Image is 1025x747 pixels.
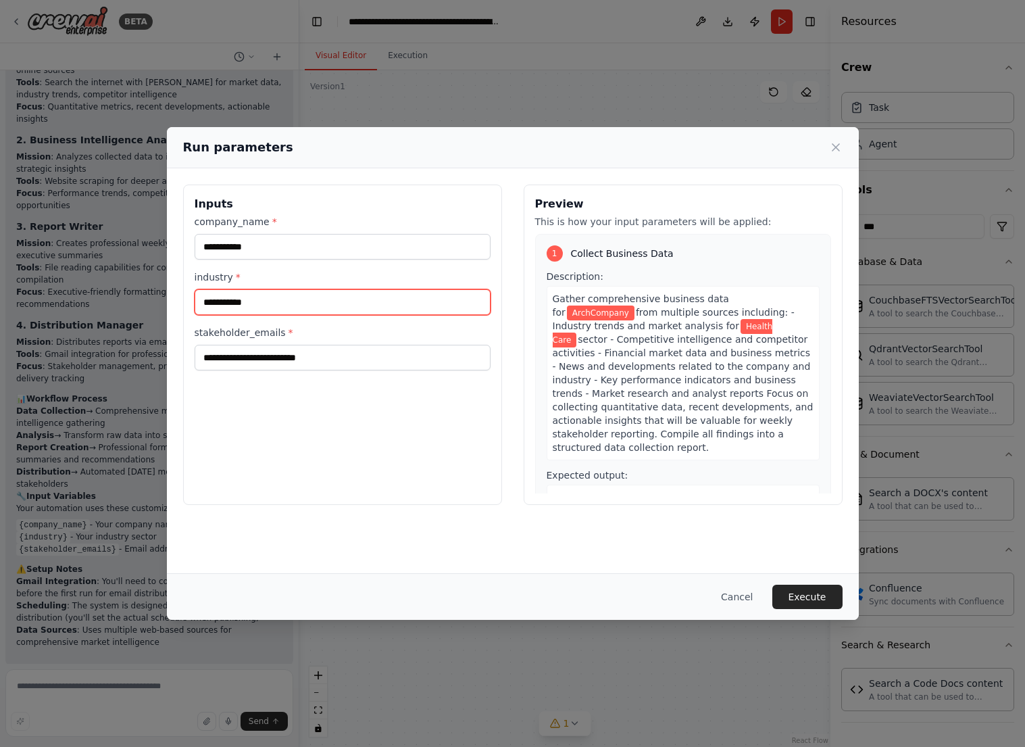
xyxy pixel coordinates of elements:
[195,215,491,228] label: company_name
[567,306,634,320] span: Variable: company_name
[195,270,491,284] label: industry
[553,334,814,453] span: sector - Competitive intelligence and competitor activities - Financial market data and business ...
[195,196,491,212] h3: Inputs
[535,196,831,212] h3: Preview
[553,307,795,331] span: from multiple sources including: - Industry trends and market analysis for
[571,247,674,260] span: Collect Business Data
[553,319,773,347] span: Variable: industry
[195,326,491,339] label: stakeholder_emails
[183,138,293,157] h2: Run parameters
[535,215,831,228] p: This is how your input parameters will be applied:
[547,245,563,262] div: 1
[547,271,603,282] span: Description:
[547,470,628,481] span: Expected output:
[710,585,764,609] button: Cancel
[553,293,729,318] span: Gather comprehensive business data for
[772,585,843,609] button: Execute
[553,492,811,557] span: A comprehensive data collection report containing organized business intelligence including marke...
